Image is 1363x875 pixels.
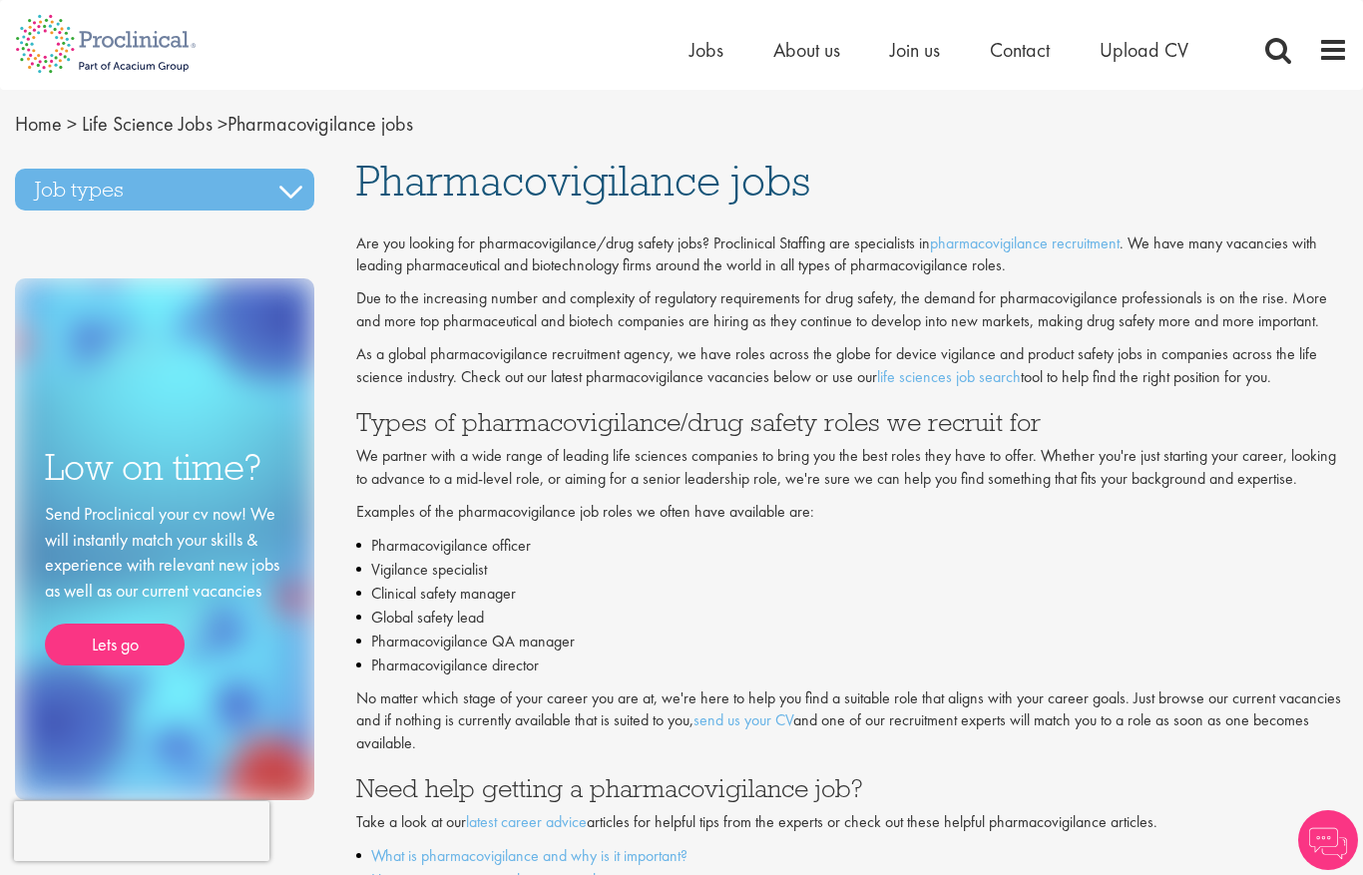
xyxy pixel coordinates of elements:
[689,37,723,63] a: Jobs
[356,687,1349,756] p: No matter which stage of your career you are at, we're here to help you find a suitable role that...
[218,111,227,137] span: >
[15,111,413,137] span: Pharmacovigilance jobs
[356,154,810,208] span: Pharmacovigilance jobs
[356,287,1349,333] p: Due to the increasing number and complexity of regulatory requirements for drug safety, the deman...
[14,801,269,861] iframe: reCAPTCHA
[356,501,1349,524] p: Examples of the pharmacovigilance job roles we often have available are:
[356,232,1349,278] p: Are you looking for pharmacovigilance/drug safety jobs? Proclinical Staffing are specialists in ....
[356,630,1349,654] li: Pharmacovigilance QA manager
[693,709,793,730] a: send us your CV
[356,409,1349,435] h3: Types of pharmacovigilance/drug safety roles we recruit for
[356,343,1349,389] p: As a global pharmacovigilance recruitment agency, we have roles across the globe for device vigil...
[773,37,840,63] a: About us
[356,606,1349,630] li: Global safety lead
[15,169,314,211] h3: Job types
[356,775,1349,801] h3: Need help getting a pharmacovigilance job?
[356,582,1349,606] li: Clinical safety manager
[45,624,185,665] a: Lets go
[356,811,1349,834] p: Take a look at our articles for helpful tips from the experts or check out these helpful pharmaco...
[877,366,1021,387] a: life sciences job search
[1298,810,1358,870] img: Chatbot
[45,501,284,665] div: Send Proclinical your cv now! We will instantly match your skills & experience with relevant new ...
[356,558,1349,582] li: Vigilance specialist
[930,232,1120,253] a: pharmacovigilance recruitment
[890,37,940,63] a: Join us
[82,111,213,137] a: breadcrumb link to Life Science Jobs
[356,445,1349,491] p: We partner with a wide range of leading life sciences companies to bring you the best roles they ...
[45,448,284,487] h3: Low on time?
[1100,37,1188,63] a: Upload CV
[371,845,687,866] a: What is pharmacovigilance and why is it important?
[356,654,1349,677] li: Pharmacovigilance director
[990,37,1050,63] a: Contact
[356,534,1349,558] li: Pharmacovigilance officer
[15,111,62,137] a: breadcrumb link to Home
[466,811,587,832] a: latest career advice
[67,111,77,137] span: >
